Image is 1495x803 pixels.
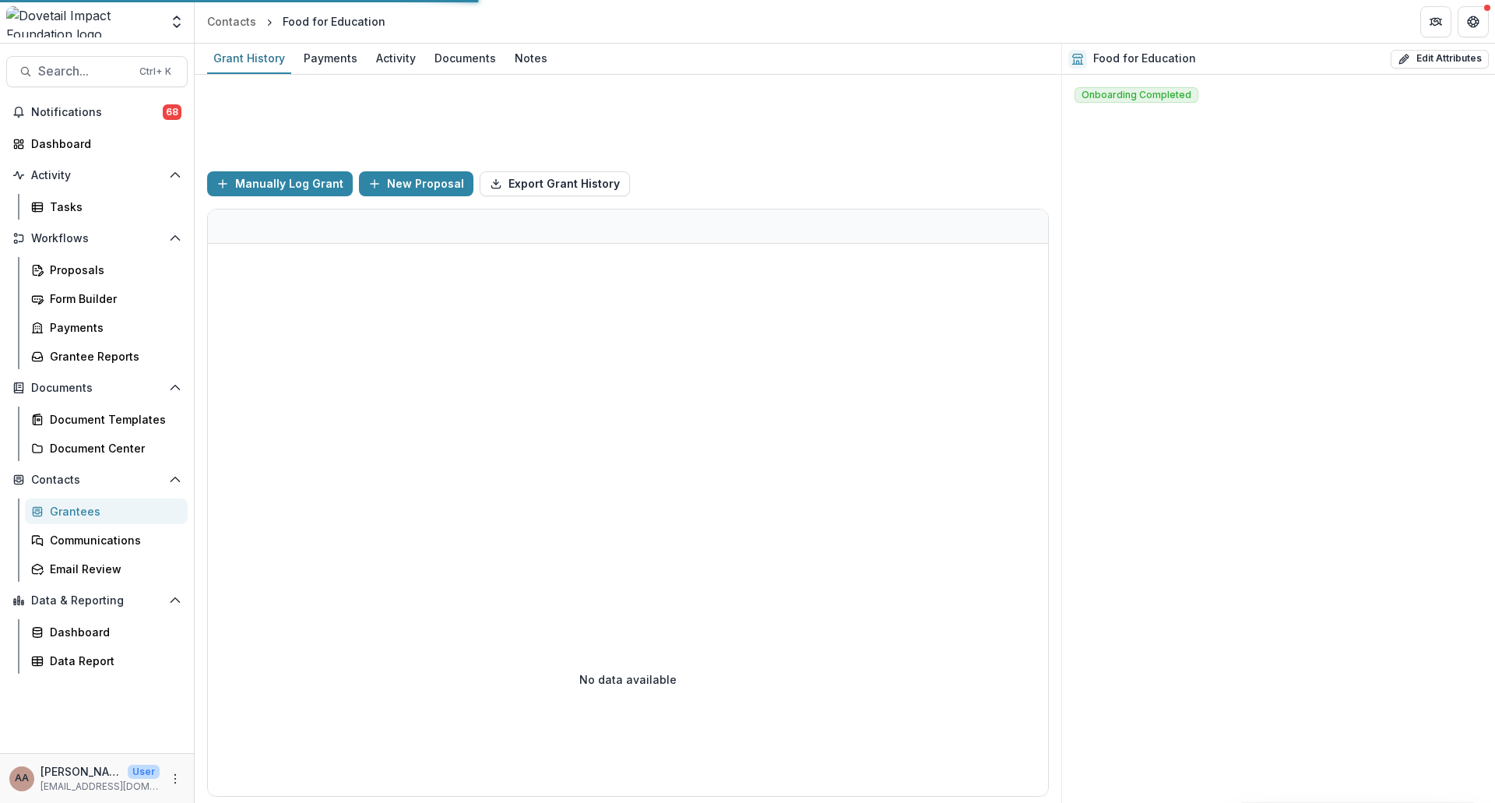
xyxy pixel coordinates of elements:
[6,588,188,613] button: Open Data & Reporting
[25,343,188,369] a: Grantee Reports
[31,169,163,182] span: Activity
[40,763,121,780] p: [PERSON_NAME] [PERSON_NAME]
[31,232,163,245] span: Workflows
[50,319,175,336] div: Payments
[428,47,502,69] div: Documents
[166,6,188,37] button: Open entity switcher
[25,315,188,340] a: Payments
[207,47,291,69] div: Grant History
[25,407,188,432] a: Document Templates
[6,467,188,492] button: Open Contacts
[15,773,29,784] div: Amit Antony Alex
[50,348,175,365] div: Grantee Reports
[6,131,188,157] a: Dashboard
[50,561,175,577] div: Email Review
[31,136,175,152] div: Dashboard
[25,435,188,461] a: Document Center
[163,104,181,120] span: 68
[297,47,364,69] div: Payments
[25,194,188,220] a: Tasks
[6,6,160,37] img: Dovetail Impact Foundation logo
[579,671,677,688] p: No data available
[6,226,188,251] button: Open Workflows
[31,474,163,487] span: Contacts
[25,527,188,553] a: Communications
[50,291,175,307] div: Form Builder
[50,440,175,456] div: Document Center
[50,532,175,548] div: Communications
[25,257,188,283] a: Proposals
[50,199,175,215] div: Tasks
[25,498,188,524] a: Grantees
[1458,6,1489,37] button: Get Help
[1420,6,1451,37] button: Partners
[6,163,188,188] button: Open Activity
[50,624,175,640] div: Dashboard
[166,770,185,788] button: More
[370,44,422,74] a: Activity
[297,44,364,74] a: Payments
[31,106,163,119] span: Notifications
[25,556,188,582] a: Email Review
[31,382,163,395] span: Documents
[6,56,188,87] button: Search...
[6,375,188,400] button: Open Documents
[207,171,353,196] button: Manually Log Grant
[6,100,188,125] button: Notifications68
[40,780,160,794] p: [EMAIL_ADDRESS][DOMAIN_NAME]
[283,13,385,30] div: Food for Education
[201,10,262,33] a: Contacts
[50,653,175,669] div: Data Report
[50,503,175,519] div: Grantees
[480,171,630,196] button: Export Grant History
[38,64,130,79] span: Search...
[428,44,502,74] a: Documents
[201,10,392,33] nav: breadcrumb
[1391,50,1489,69] button: Edit Attributes
[207,44,291,74] a: Grant History
[508,47,554,69] div: Notes
[50,411,175,428] div: Document Templates
[50,262,175,278] div: Proposals
[207,13,256,30] div: Contacts
[370,47,422,69] div: Activity
[359,171,473,196] button: New Proposal
[1075,87,1198,103] span: Onboarding Completed
[25,648,188,674] a: Data Report
[31,594,163,608] span: Data & Reporting
[1093,52,1196,65] h2: Food for Education
[136,63,174,80] div: Ctrl + K
[508,44,554,74] a: Notes
[25,286,188,312] a: Form Builder
[25,619,188,645] a: Dashboard
[128,765,160,779] p: User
